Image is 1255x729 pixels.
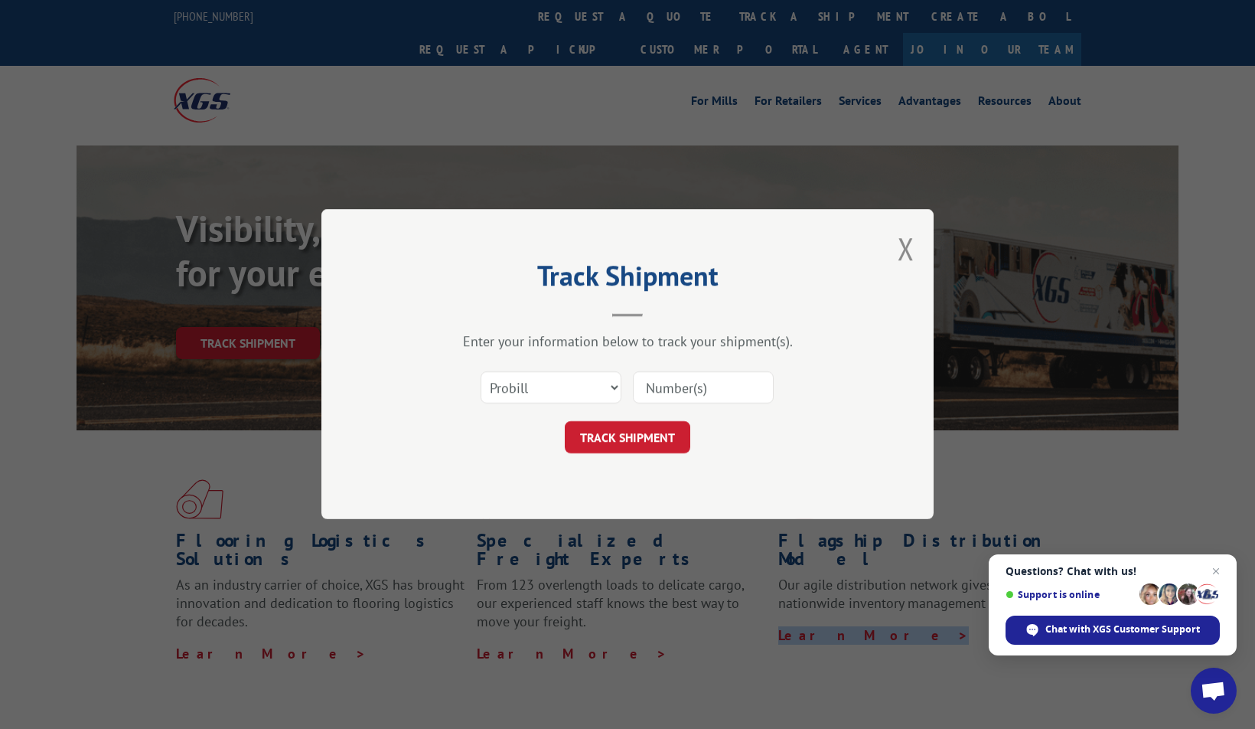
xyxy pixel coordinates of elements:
h2: Track Shipment [398,265,857,294]
span: Questions? Chat with us! [1006,565,1220,577]
span: Chat with XGS Customer Support [1045,623,1200,636]
input: Number(s) [633,372,774,404]
button: TRACK SHIPMENT [565,422,690,454]
button: Close modal [898,228,914,269]
div: Chat with XGS Customer Support [1006,616,1220,645]
span: Close chat [1207,562,1225,580]
div: Enter your information below to track your shipment(s). [398,333,857,351]
span: Support is online [1006,589,1134,600]
div: Open chat [1191,668,1237,714]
